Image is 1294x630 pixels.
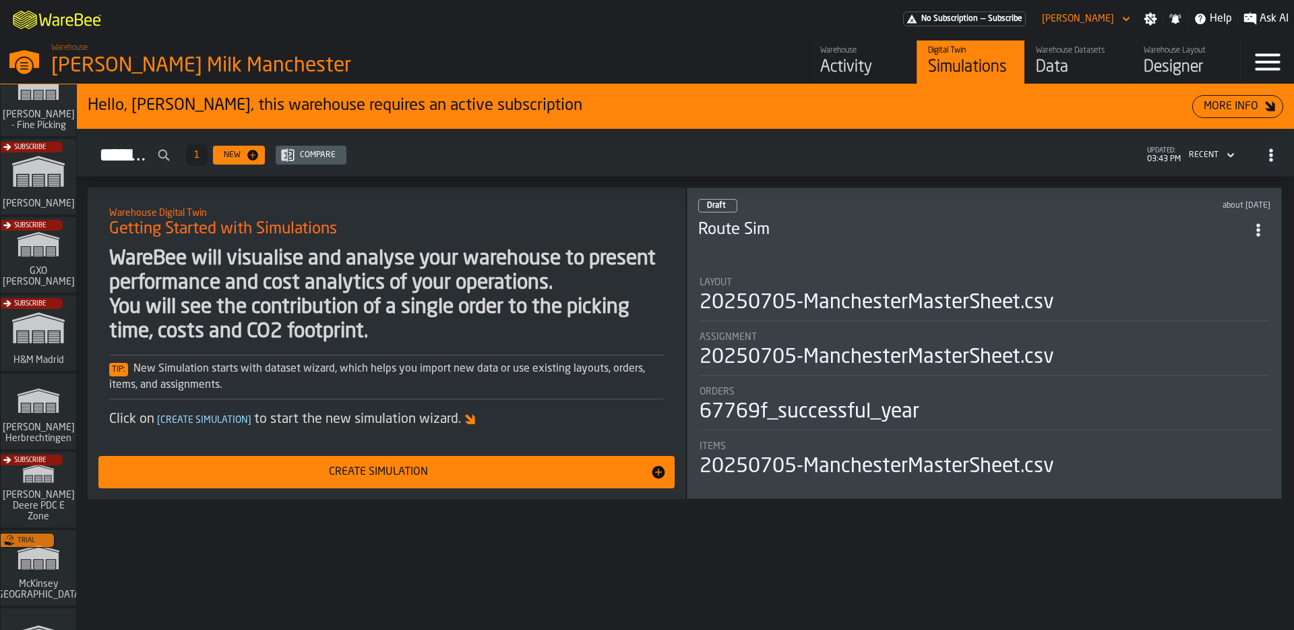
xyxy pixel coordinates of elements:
div: Click on to start the new simulation wizard. [109,410,664,429]
div: 20250705-ManchesterMasterSheet.csv [700,291,1054,315]
span: Subscribe [14,144,46,151]
label: button-toggle-Ask AI [1238,11,1294,27]
span: updated: [1147,147,1181,154]
div: Warehouse Layout [1144,46,1229,55]
div: ItemListCard- [88,188,685,499]
a: link-to-/wh/i/baca6aa3-d1fc-43c0-a604-2a1c9d5db74d/simulations [1,217,76,295]
span: Getting Started with Simulations [109,219,337,240]
div: DropdownMenuValue-Patrick Blitz [1037,11,1133,27]
div: Title [700,332,1269,343]
a: link-to-/wh/i/b09612b5-e9f1-4a3a-b0a4-784729d61419/designer [1132,40,1240,84]
span: Layout [700,277,732,288]
section: card-SimulationDashboardCard-draft [698,264,1270,482]
div: Compare [295,150,341,160]
span: Draft [707,202,726,210]
div: Digital Twin [928,46,1014,55]
div: stat-Items [700,441,1269,479]
div: title-Getting Started with Simulations [98,198,675,247]
div: Menu Subscription [903,11,1026,26]
div: Updated: 7/11/2025, 10:51:05 AM Created: 7/11/2025, 10:39:17 AM [1006,201,1271,210]
div: DropdownMenuValue-4 [1189,150,1219,160]
span: Subscribe [14,300,46,308]
div: DropdownMenuValue-4 [1183,147,1237,163]
div: More Info [1198,98,1264,115]
span: 03:43 PM [1147,154,1181,164]
div: Title [700,441,1269,452]
div: stat-Layout [700,277,1269,321]
a: link-to-/wh/i/71831578-dae4-4e28-8b4f-d42a496a0f54/simulations [1,530,76,608]
span: No Subscription [921,14,978,24]
a: link-to-/wh/i/b09612b5-e9f1-4a3a-b0a4-784729d61419/data [1024,40,1132,84]
a: link-to-/wh/i/0438fb8c-4a97-4a5b-bcc6-2889b6922db0/simulations [1,295,76,374]
label: button-toggle-Menu [1241,40,1294,84]
a: link-to-/wh/i/b09612b5-e9f1-4a3a-b0a4-784729d61419/pricing/ [903,11,1026,26]
h3: Route Sim [698,219,1246,241]
div: Data [1036,57,1121,78]
a: link-to-/wh/i/48cbecf7-1ea2-4bc9-a439-03d5b66e1a58/simulations [1,61,76,139]
div: DropdownMenuValue-Patrick Blitz [1042,13,1114,24]
span: Orders [700,386,735,397]
button: button-New [213,146,265,165]
button: button-Create Simulation [98,456,675,488]
div: New Simulation starts with dataset wizard, which helps you import new data or use existing layout... [109,361,664,393]
span: Items [700,441,726,452]
div: ItemListCard-DashboardItemContainer [687,188,1282,499]
span: 1 [194,150,199,160]
div: Warehouse [820,46,906,55]
span: — [981,14,985,24]
a: link-to-/wh/i/f0a6b354-7883-413a-84ff-a65eb9c31f03/simulations [1,374,76,452]
span: Help [1210,11,1232,27]
span: ] [248,416,251,425]
button: button-More Info [1192,95,1283,118]
div: New [218,150,246,160]
div: 20250705-ManchesterMasterSheet.csv [700,345,1054,370]
button: button-Compare [276,146,346,165]
div: ButtonLoadMore-Load More-Prev-First-Last [181,144,213,166]
span: [ [157,416,160,425]
span: Subscribe [14,222,46,229]
a: link-to-/wh/i/b09612b5-e9f1-4a3a-b0a4-784729d61419/simulations [917,40,1024,84]
div: Title [700,386,1269,397]
div: 20250705-ManchesterMasterSheet.csv [700,455,1054,479]
div: ItemListCard- [77,84,1294,129]
div: Hello, [PERSON_NAME], this warehouse requires an active subscription [88,95,1192,117]
div: Simulations [928,57,1014,78]
div: status-0 2 [698,199,737,212]
span: Ask AI [1260,11,1289,27]
div: Warehouse Datasets [1036,46,1121,55]
div: [PERSON_NAME] Milk Manchester [51,54,415,78]
label: button-toggle-Help [1188,11,1237,27]
div: Title [700,277,1269,288]
span: Assignment [700,332,757,343]
span: Trial [18,537,35,544]
span: Tip: [109,363,128,376]
div: Activity [820,57,906,78]
a: link-to-/wh/i/9d85c013-26f4-4c06-9c7d-6d35b33af13a/simulations [1,452,76,530]
div: stat-Orders [700,386,1269,430]
label: button-toggle-Settings [1138,12,1163,26]
span: Subscribe [14,457,46,464]
div: stat-Assignment [700,332,1269,376]
div: Create Simulation [106,464,650,480]
span: Warehouse [51,43,88,53]
span: Create Simulation [154,416,254,425]
div: 67769f_successful_year [700,400,919,424]
a: link-to-/wh/i/b09612b5-e9f1-4a3a-b0a4-784729d61419/feed/ [809,40,917,84]
h2: button-Simulations [77,129,1294,177]
a: link-to-/wh/i/1653e8cc-126b-480f-9c47-e01e76aa4a88/simulations [1,139,76,217]
div: WareBee will visualise and analyse your warehouse to present performance and cost analytics of yo... [109,247,664,344]
span: Subscribe [988,14,1022,24]
h2: Sub Title [109,205,664,219]
label: button-toggle-Notifications [1163,12,1188,26]
div: Designer [1144,57,1229,78]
